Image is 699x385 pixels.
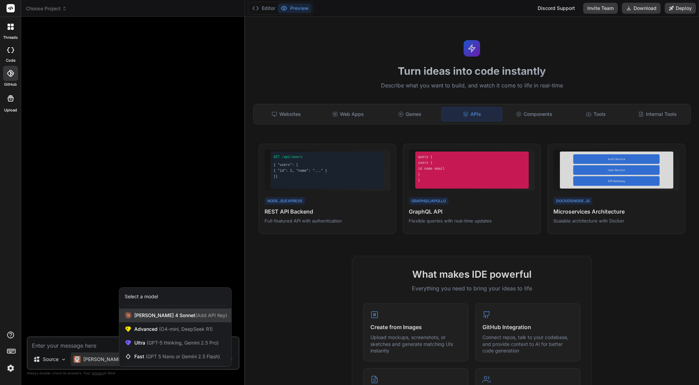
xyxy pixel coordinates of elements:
span: Advanced [134,326,213,333]
span: Ultra [134,339,219,346]
span: (GPT 5 Nano or Gemini 2.5 Flash) [146,353,220,359]
span: Fast [134,353,220,360]
span: (O4-mini, DeepSeek R1) [158,326,213,332]
label: GitHub [4,82,17,87]
div: Select a model [125,293,158,300]
label: Upload [4,107,17,113]
img: settings [5,362,16,374]
label: threads [3,35,18,40]
span: (Add API Key) [195,312,227,318]
label: code [6,58,15,63]
span: (GPT-5 thinking, Gemini 2.5 Pro) [145,340,219,346]
span: [PERSON_NAME] 4 Sonnet [134,312,227,319]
